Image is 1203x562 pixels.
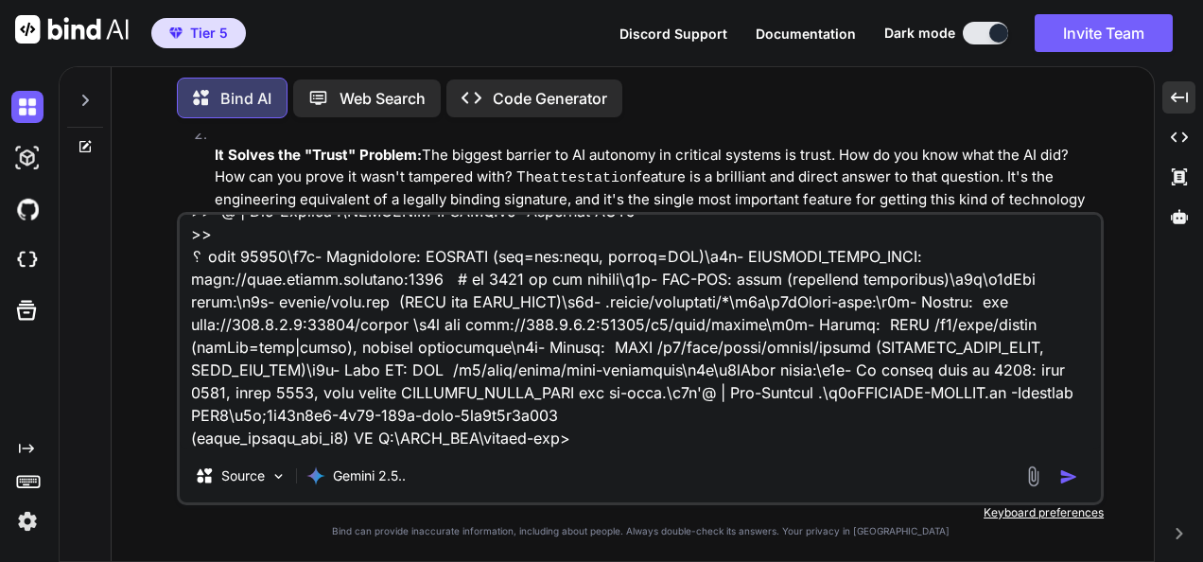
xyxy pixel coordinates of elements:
[177,524,1104,538] p: Bind can provide inaccurate information, including about people. Always double-check its answers....
[215,145,1100,232] p: The biggest barrier to AI autonomy in critical systems is trust. How do you know what the AI did?...
[11,193,44,225] img: githubDark
[177,505,1104,520] p: Keyboard preferences
[11,142,44,174] img: darkAi-studio
[756,24,856,44] button: Documentation
[270,468,287,484] img: Pick Models
[619,26,727,42] span: Discord Support
[151,18,246,48] button: premiumTier 5
[543,170,636,186] code: attestation
[619,24,727,44] button: Discord Support
[220,87,271,110] p: Bind AI
[11,91,44,123] img: darkChat
[215,146,422,164] strong: It Solves the "Trust" Problem:
[1035,14,1173,52] button: Invite Team
[884,24,955,43] span: Dark mode
[221,466,265,485] p: Source
[1022,465,1044,487] img: attachment
[333,466,406,485] p: Gemini 2.5..
[340,87,426,110] p: Web Search
[190,24,228,43] span: Tier 5
[306,466,325,485] img: Gemini 2.5 Pro
[756,26,856,42] span: Documentation
[493,87,607,110] p: Code Generator
[11,244,44,276] img: cloudideIcon
[11,505,44,537] img: settings
[1059,467,1078,486] img: icon
[15,15,129,44] img: Bind AI
[180,215,1101,449] textarea: LO I dolo sitam consec ad elit sed do eiusm tem inci U labor E dolor mag AL eni admin ven quisnos...
[169,27,183,39] img: premium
